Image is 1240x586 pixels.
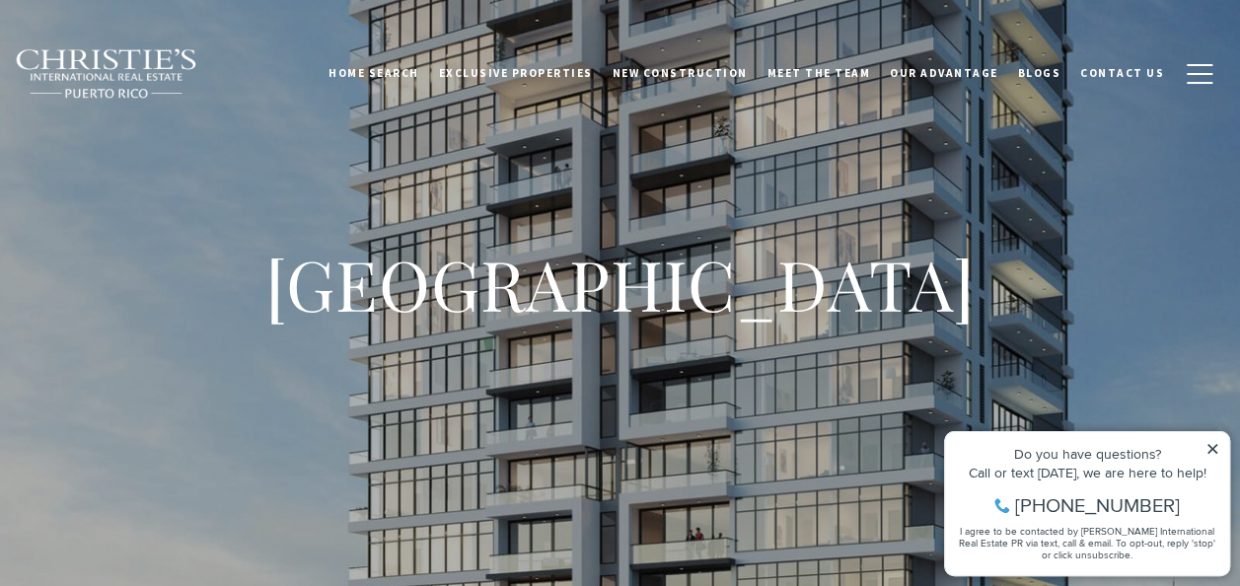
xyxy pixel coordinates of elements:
img: Christie's International Real Estate black text logo [15,48,198,100]
div: Do you have questions? [21,44,285,58]
span: New Construction [613,66,748,80]
div: Call or text [DATE], we are here to help! [21,63,285,77]
a: New Construction [603,48,758,98]
span: I agree to be contacted by [PERSON_NAME] International Real Estate PR via text, call & email. To ... [25,121,281,159]
span: [PHONE_NUMBER] [81,93,246,112]
span: Blogs [1018,66,1061,80]
a: Meet the Team [758,48,881,98]
a: Exclusive Properties [429,48,603,98]
a: Blogs [1008,48,1071,98]
a: Home Search [319,48,429,98]
span: Exclusive Properties [439,66,593,80]
h1: [GEOGRAPHIC_DATA] [226,241,1015,328]
span: Our Advantage [890,66,998,80]
a: Our Advantage [880,48,1008,98]
span: Contact Us [1080,66,1164,80]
